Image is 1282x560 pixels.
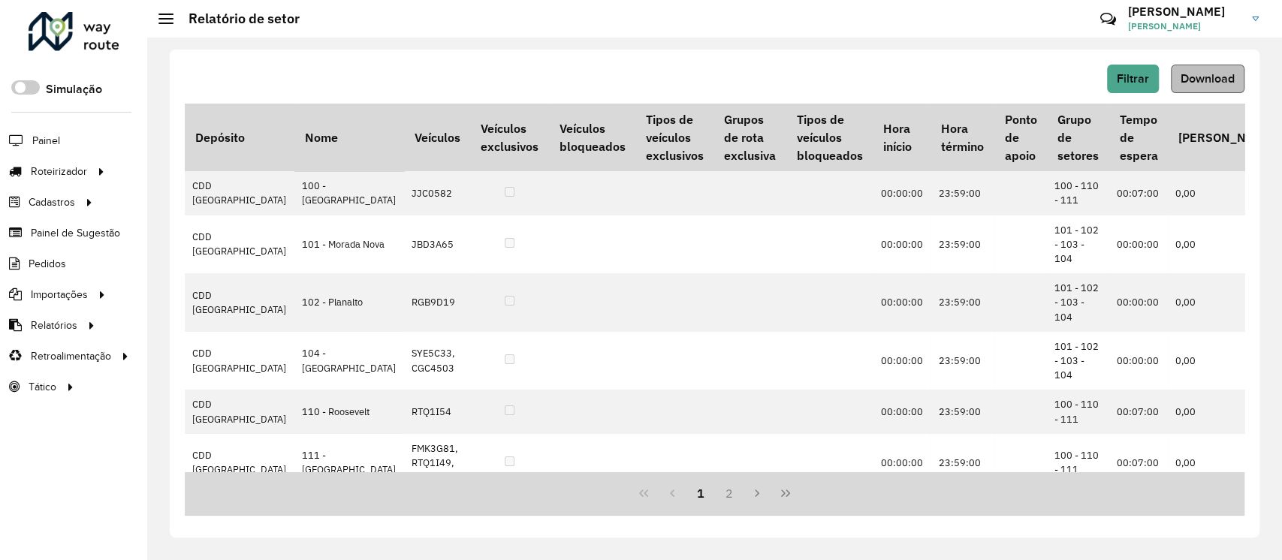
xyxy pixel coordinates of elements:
[931,171,994,215] td: 23:59:00
[404,390,470,433] td: RTQ1I54
[31,318,77,333] span: Relatórios
[1047,390,1109,433] td: 100 - 110 - 111
[873,104,931,171] th: Hora início
[786,104,873,171] th: Tipos de veículos bloqueados
[1109,104,1168,171] th: Tempo de espera
[31,225,120,241] span: Painel de Sugestão
[185,171,294,215] td: CDD [GEOGRAPHIC_DATA]
[294,104,404,171] th: Nome
[931,332,994,390] td: 23:59:00
[1181,72,1235,85] span: Download
[294,390,404,433] td: 110 - Roosevelt
[1109,171,1168,215] td: 00:07:00
[715,479,744,507] button: 2
[931,273,994,332] td: 23:59:00
[771,479,800,507] button: Last Page
[29,194,75,210] span: Cadastros
[1047,215,1109,274] td: 101 - 102 - 103 - 104
[404,273,470,332] td: RGB9D19
[549,104,635,171] th: Veículos bloqueados
[1117,72,1149,85] span: Filtrar
[1047,434,1109,492] td: 100 - 110 - 111
[185,104,294,171] th: Depósito
[294,171,404,215] td: 100 - [GEOGRAPHIC_DATA]
[185,332,294,390] td: CDD [GEOGRAPHIC_DATA]
[1109,215,1168,274] td: 00:00:00
[46,80,102,98] label: Simulação
[1092,3,1124,35] a: Contato Rápido
[873,390,931,433] td: 00:00:00
[470,104,548,171] th: Veículos exclusivos
[185,273,294,332] td: CDD [GEOGRAPHIC_DATA]
[404,332,470,390] td: SYE5C33, CGC4503
[404,434,470,492] td: FMK3G81, RTQ1I49, FSU7C42
[29,256,66,272] span: Pedidos
[873,273,931,332] td: 00:00:00
[185,390,294,433] td: CDD [GEOGRAPHIC_DATA]
[743,479,771,507] button: Next Page
[1107,65,1159,93] button: Filtrar
[1047,171,1109,215] td: 100 - 110 - 111
[1109,273,1168,332] td: 00:00:00
[714,104,786,171] th: Grupos de rota exclusiva
[1109,390,1168,433] td: 00:07:00
[294,273,404,332] td: 102 - Planalto
[404,171,470,215] td: JJC0582
[1047,332,1109,390] td: 101 - 102 - 103 - 104
[404,215,470,274] td: JBD3A65
[931,434,994,492] td: 23:59:00
[32,133,60,149] span: Painel
[1047,104,1109,171] th: Grupo de setores
[873,171,931,215] td: 00:00:00
[31,348,111,364] span: Retroalimentação
[931,390,994,433] td: 23:59:00
[873,332,931,390] td: 00:00:00
[404,104,470,171] th: Veículos
[1171,65,1244,93] button: Download
[1109,434,1168,492] td: 00:07:00
[635,104,713,171] th: Tipos de veículos exclusivos
[994,104,1047,171] th: Ponto de apoio
[873,215,931,274] td: 00:00:00
[185,215,294,274] td: CDD [GEOGRAPHIC_DATA]
[931,104,994,171] th: Hora término
[185,434,294,492] td: CDD [GEOGRAPHIC_DATA]
[1047,273,1109,332] td: 101 - 102 - 103 - 104
[873,434,931,492] td: 00:00:00
[1128,20,1241,33] span: [PERSON_NAME]
[294,434,404,492] td: 111 - [GEOGRAPHIC_DATA]
[294,215,404,274] td: 101 - Morada Nova
[686,479,715,507] button: 1
[1128,5,1241,19] h3: [PERSON_NAME]
[173,11,300,27] h2: Relatório de setor
[294,332,404,390] td: 104 - [GEOGRAPHIC_DATA]
[31,287,88,303] span: Importações
[1109,332,1168,390] td: 00:00:00
[931,215,994,274] td: 23:59:00
[29,379,56,395] span: Tático
[31,164,87,179] span: Roteirizador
